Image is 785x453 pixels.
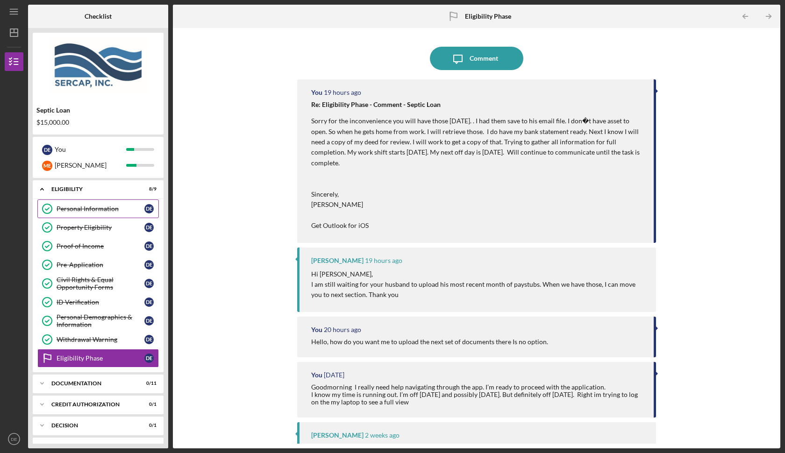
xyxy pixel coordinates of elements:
[42,145,52,155] div: D E
[5,430,23,448] button: DE
[51,423,133,428] div: Decision
[144,241,154,251] div: D E
[311,338,548,346] div: Hello, how do you want me to upload the next set of documents there Is no option.
[144,279,154,288] div: D E
[144,204,154,213] div: D E
[37,311,159,330] a: Personal Demographics & InformationDE
[57,336,144,343] div: Withdrawal Warning
[37,237,159,255] a: Proof of IncomeDE
[57,354,144,362] div: Eligibility Phase
[144,354,154,363] div: D E
[37,330,159,349] a: Withdrawal WarningDE
[311,116,644,231] p: Sorry for the inconvenience you will have those [DATE]. . I had them save to his email file. I do...
[144,260,154,269] div: D E
[144,316,154,326] div: D E
[140,402,157,407] div: 0 / 1
[140,381,157,386] div: 0 / 11
[144,297,154,307] div: D E
[57,261,144,269] div: Pre-Application
[144,335,154,344] div: D E
[36,119,160,126] div: $15,000.00
[144,223,154,232] div: D E
[311,100,441,108] strong: Re: Eligibility Phase - Comment - Septic Loan
[33,37,164,93] img: Product logo
[57,242,144,250] div: Proof of Income
[55,157,126,173] div: [PERSON_NAME]
[465,13,511,20] b: Eligibility Phase
[37,218,159,237] a: Property EligibilityDE
[311,89,322,96] div: You
[140,423,157,428] div: 0 / 1
[36,106,160,114] div: Septic Loan
[57,298,144,306] div: ID Verification
[37,274,159,293] a: Civil Rights & Equal Opportunity FormsDE
[365,432,400,439] time: 2025-09-08 12:03
[42,161,52,171] div: M E
[55,142,126,157] div: You
[311,371,322,379] div: You
[430,47,523,70] button: Comment
[311,257,364,264] div: [PERSON_NAME]
[57,205,144,212] div: Personal Information
[470,47,498,70] div: Comment
[311,383,644,406] div: Goodmorning I really need help navigating through the app. I’m ready to proceed with the applicat...
[57,224,144,231] div: Property Eligibility
[57,276,144,291] div: Civil Rights & Equal Opportunity Forms
[51,186,133,192] div: Eligibility
[311,279,647,300] p: I am still waiting for your husband to upload his most recent month of paystubs. When we have tho...
[324,89,361,96] time: 2025-09-18 18:49
[311,269,647,279] p: Hi [PERSON_NAME],
[37,255,159,274] a: Pre-ApplicationDE
[37,199,159,218] a: Personal InformationDE
[51,402,133,407] div: CREDIT AUTHORIZATION
[85,13,112,20] b: Checklist
[37,293,159,311] a: ID VerificationDE
[11,437,17,442] text: DE
[311,432,364,439] div: [PERSON_NAME]
[51,381,133,386] div: Documentation
[324,371,344,379] time: 2025-09-15 13:59
[311,326,322,333] div: You
[140,186,157,192] div: 8 / 9
[365,257,402,264] time: 2025-09-18 18:35
[324,326,361,333] time: 2025-09-18 18:10
[37,349,159,368] a: Eligibility PhaseDE
[57,313,144,328] div: Personal Demographics & Information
